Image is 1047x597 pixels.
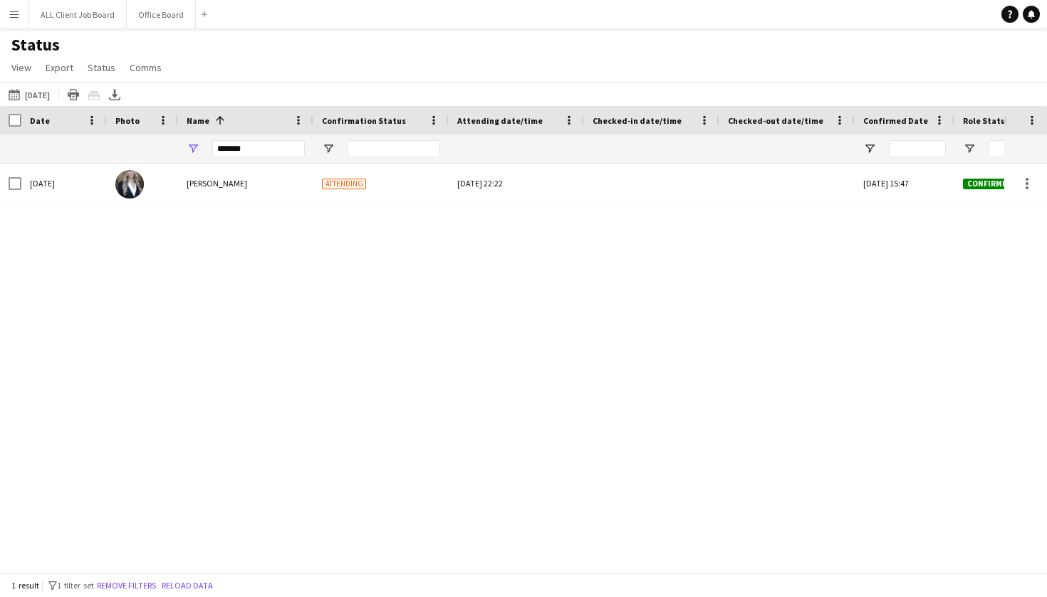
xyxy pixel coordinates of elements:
app-action-btn: Print [65,86,82,103]
span: Checked-in date/time [593,115,682,126]
input: Confirmed Date Filter Input [889,140,946,157]
span: Confirmation Status [322,115,406,126]
span: Attending date/time [457,115,543,126]
img: Heather Lynn [115,170,144,199]
span: Status [88,61,115,74]
span: Checked-out date/time [728,115,823,126]
span: [PERSON_NAME] [187,178,247,189]
span: Date [30,115,50,126]
button: Open Filter Menu [963,142,976,155]
button: Reload data [159,578,216,593]
span: Confirmed Date [863,115,928,126]
span: 1 filter set [57,580,94,591]
input: Name Filter Input [212,140,305,157]
span: Name [187,115,209,126]
span: Attending [322,179,366,189]
button: Remove filters [94,578,159,593]
div: [DATE] 15:47 [855,164,954,203]
div: [DATE] [21,164,107,203]
button: Open Filter Menu [187,142,199,155]
span: Photo [115,115,140,126]
div: [DATE] 22:22 [457,164,575,203]
a: Status [82,58,121,77]
span: Role Status [963,115,1010,126]
input: Role Status Filter Input [989,140,1046,157]
button: ALL Client Job Board [29,1,127,28]
button: [DATE] [6,86,53,103]
a: Export [40,58,79,77]
button: Office Board [127,1,196,28]
button: Open Filter Menu [863,142,876,155]
button: Open Filter Menu [322,142,335,155]
a: View [6,58,37,77]
span: Comms [130,61,162,74]
a: Comms [124,58,167,77]
span: Confirmed [963,179,1016,189]
input: Confirmation Status Filter Input [348,140,440,157]
span: View [11,61,31,74]
app-action-btn: Export XLSX [106,86,123,103]
span: Export [46,61,73,74]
